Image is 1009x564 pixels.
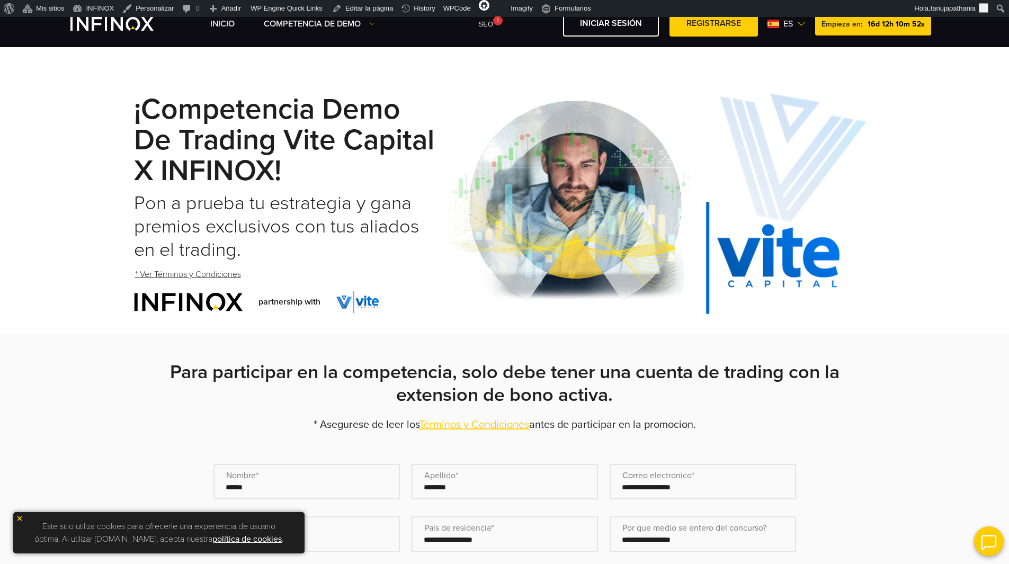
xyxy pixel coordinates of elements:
img: open convrs live chat [974,526,1004,556]
div: 1 [493,16,503,25]
a: Competencia de Demo [264,17,374,30]
p: * Asegurese de leer los antes de participar en la promocion. [134,417,876,432]
img: yellow close icon [16,515,23,522]
h2: Pon a prueba tu estrategia y gana premios exclusivos con tus aliados en el trading. [134,192,439,262]
img: Dropdown [369,21,374,26]
a: INICIO [210,17,235,30]
strong: Para participar en la competencia, solo debe tener una cuenta de trading con la extension de bono... [170,361,840,407]
span: es [779,17,797,30]
a: Iniciar sesión [563,11,659,37]
a: política de cookies [212,534,282,544]
a: * Ver Términos y Condiciones [134,262,242,288]
strong: ¡Competencia Demo de Trading Vite Capital x INFINOX! [134,92,434,189]
span: partnership with [258,296,320,308]
span: Empieza en: [822,20,862,29]
a: INFINOX Vite [70,17,178,31]
span: 16d 12h 10m 52s [868,20,925,29]
p: Este sitio utiliza cookies para ofrecerle una experiencia de usuario óptima. Al utilizar [DOMAIN_... [19,517,299,548]
span: SEO [479,20,493,28]
a: Términos y Condiciones [419,418,529,431]
a: Registrarse [669,11,758,37]
span: tanujapathania [931,4,976,12]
